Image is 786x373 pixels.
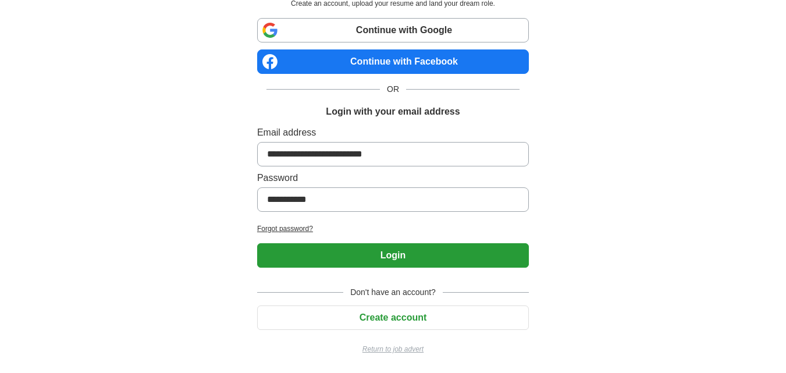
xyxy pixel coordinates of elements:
span: Don't have an account? [343,286,443,299]
span: OR [380,83,406,95]
label: Password [257,171,529,185]
a: Create account [257,312,529,322]
a: Continue with Facebook [257,49,529,74]
button: Login [257,243,529,268]
a: Return to job advert [257,344,529,354]
a: Continue with Google [257,18,529,42]
a: Forgot password? [257,223,529,234]
h1: Login with your email address [326,105,460,119]
button: Create account [257,305,529,330]
label: Email address [257,126,529,140]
